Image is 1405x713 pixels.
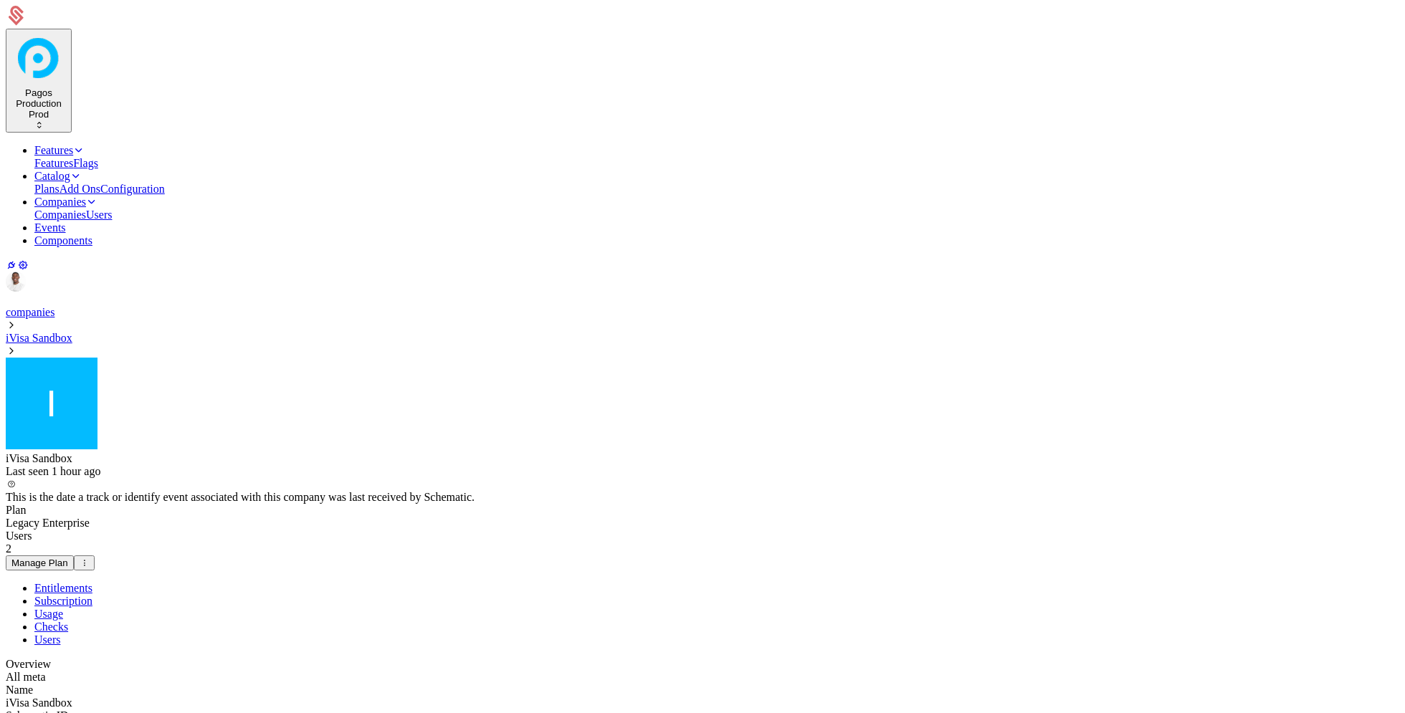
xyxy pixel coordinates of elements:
button: Manage Plan [6,555,74,570]
div: All meta [6,671,1399,684]
span: Legacy Enterprise [6,517,90,529]
span: Plan [6,504,26,516]
img: Pagos [11,31,66,85]
a: Catalog [34,170,82,182]
a: Entitlements [34,582,92,594]
div: Last seen 1 hour ago [6,465,1399,478]
a: Usage [34,608,63,620]
a: Subscription [34,595,92,607]
a: Plans [34,183,59,195]
div: 2 [6,542,1399,555]
a: Companies [34,209,86,221]
a: Components [34,234,92,247]
div: iVisa Sandbox [6,452,1399,465]
div: iVisa Sandbox [6,697,1399,709]
a: Users [34,633,60,646]
button: Select environment [6,29,72,133]
a: Integrations [6,259,17,271]
a: Events [34,221,66,234]
ul: Choose Sub Page [6,582,1399,646]
a: Features [34,144,85,156]
a: Settings [17,259,29,271]
span: Pagos [25,87,52,98]
a: Flags [73,157,98,169]
div: Production [11,98,66,109]
a: Users [86,209,112,221]
span: Prod [29,109,49,120]
div: Manage Plan [11,558,68,568]
nav: Main [6,582,1399,646]
a: iVisa Sandbox [6,332,72,344]
a: Configuration [100,183,165,195]
a: Companies [34,196,97,208]
img: LJ Durante [6,272,26,292]
button: Select action [74,555,95,570]
div: Overview [6,658,1399,671]
a: Add Ons [59,183,100,195]
nav: Main [6,144,1399,247]
span: Users [6,530,32,542]
a: Features [34,157,73,169]
div: This is the date a track or identify event associated with this company was last received by Sche... [6,491,1399,504]
div: Name [6,684,1399,697]
a: Checks [34,621,68,633]
img: iVisa Sandbox [6,358,97,449]
a: companies [6,306,54,318]
button: Open user button [6,272,26,292]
